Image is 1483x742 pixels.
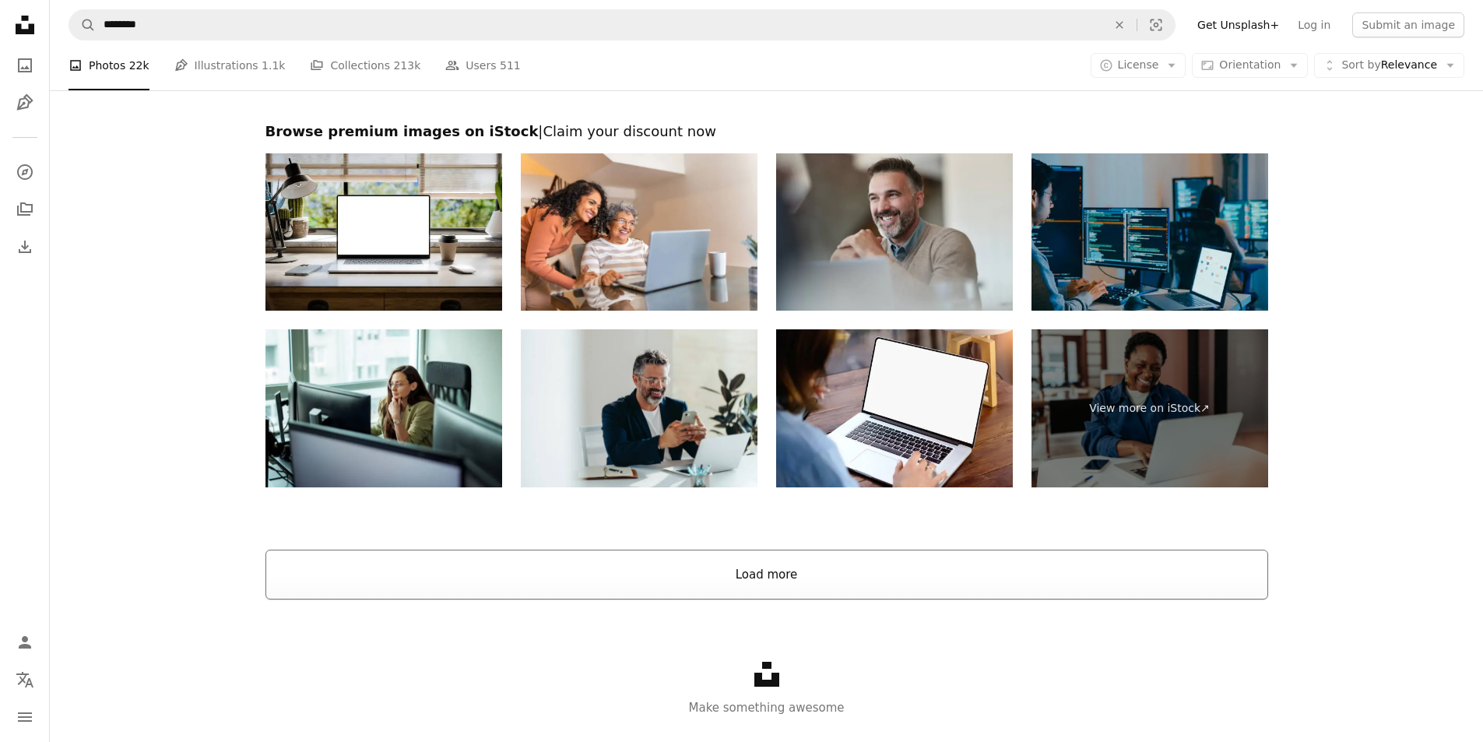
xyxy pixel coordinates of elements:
img: Group Adult Asia male, female freelance typing write prompt AI bot IT app smart program nomad, vi... [1031,153,1268,311]
button: Orientation [1192,53,1308,78]
a: Illustrations 1.1k [174,40,286,90]
span: 1.1k [262,57,285,74]
span: 511 [500,57,521,74]
button: Visual search [1137,10,1175,40]
button: License [1091,53,1186,78]
span: Sort by [1341,58,1380,71]
button: Language [9,664,40,695]
a: Explore [9,156,40,188]
span: License [1118,58,1159,71]
img: Senior woman using laptop and talking to daughter at home [521,153,757,311]
p: Make something awesome [50,698,1483,717]
a: Collections [9,194,40,225]
a: Log in [1288,12,1340,37]
a: View more on iStock↗ [1031,329,1268,487]
img: Mockup image of a woman using laptop with blank screen on wooden table [776,329,1013,487]
a: Illustrations [9,87,40,118]
a: Get Unsplash+ [1188,12,1288,37]
span: Orientation [1219,58,1281,71]
a: Collections 213k [310,40,420,90]
button: Load more [265,550,1268,600]
button: Submit an image [1352,12,1464,37]
button: Menu [9,702,40,733]
img: A laptop with a blank screen sits on a stylish wooden desk within a loft-style interior, with gre... [265,153,502,311]
a: Download History [9,231,40,262]
a: Home — Unsplash [9,9,40,44]
img: Young well dressed businesswoman working at the office [265,329,502,487]
button: Clear [1102,10,1137,40]
img: Focused professional man smiling at smartphone in bright modern office [521,329,757,487]
a: Users 511 [445,40,520,90]
span: | Claim your discount now [538,123,716,139]
button: Search Unsplash [69,10,96,40]
img: Happy mid adult businessman enjoying in the office. [776,153,1013,311]
h2: Browse premium images on iStock [265,122,1268,141]
a: Log in / Sign up [9,627,40,658]
form: Find visuals sitewide [69,9,1176,40]
span: Relevance [1341,58,1437,73]
a: Photos [9,50,40,81]
button: Sort byRelevance [1314,53,1464,78]
span: 213k [393,57,420,74]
